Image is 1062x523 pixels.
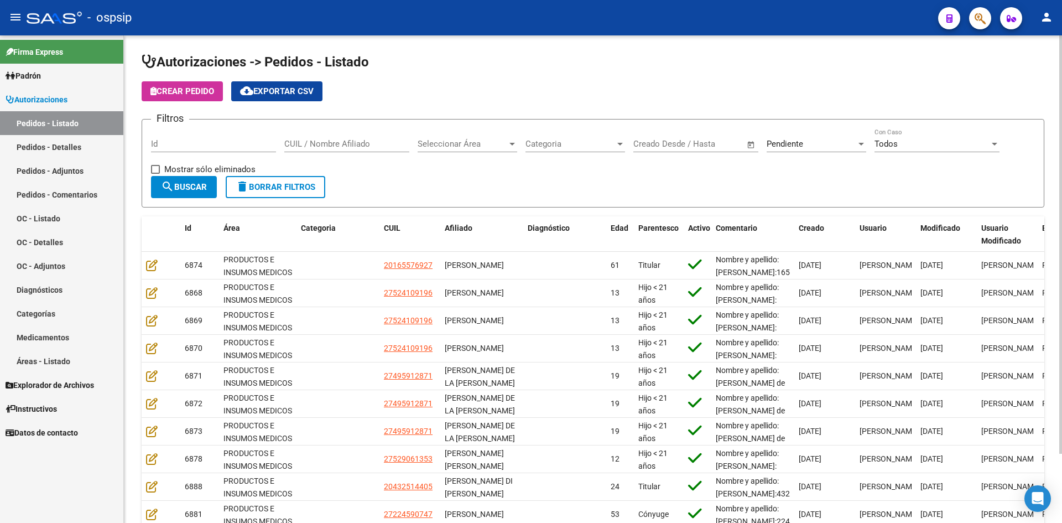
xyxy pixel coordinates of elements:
span: PRODUCTOS E INSUMOS MEDICOS [223,449,292,470]
span: [PERSON_NAME] DE LA [PERSON_NAME] [445,393,515,415]
datatable-header-cell: Creado [794,216,855,253]
span: PRODUCTOS E INSUMOS MEDICOS [223,366,292,387]
button: Open calendar [745,138,758,151]
span: 19 [611,371,619,380]
span: [PERSON_NAME] [445,344,504,353]
span: Hijo < 21 años [638,310,668,332]
span: [DATE] [799,427,821,436]
span: 19 [611,399,619,408]
span: [DATE] [799,344,821,353]
span: Área [223,224,240,232]
span: [PERSON_NAME] [981,454,1040,463]
span: [PERSON_NAME] [981,288,1040,297]
span: Hijo < 21 años [638,393,668,415]
span: 27524109196 [384,344,433,353]
span: [PERSON_NAME] [860,288,919,297]
span: Hijo < 21 años [638,421,668,443]
span: 27524109196 [384,288,433,297]
span: [DATE] [920,510,943,519]
mat-icon: delete [236,180,249,193]
span: [DATE] [920,344,943,353]
span: [DATE] [799,288,821,297]
mat-icon: search [161,180,174,193]
span: [DATE] [799,316,821,325]
span: 6872 [185,399,202,408]
span: Mostrar sólo eliminados [164,163,256,176]
span: 6870 [185,344,202,353]
datatable-header-cell: Modificado [916,216,977,253]
span: [PERSON_NAME] [860,261,919,270]
span: Modificado [920,224,960,232]
span: Explorador de Archivos [6,379,94,391]
mat-icon: menu [9,11,22,24]
span: [DATE] [799,371,821,380]
datatable-header-cell: Afiliado [440,216,523,253]
span: Cónyuge [638,510,669,519]
span: Datos de contacto [6,427,78,439]
span: Usuario [860,224,887,232]
datatable-header-cell: CUIL [379,216,440,253]
span: PRODUCTOS E INSUMOS MEDICOS [223,310,292,332]
span: Titular [638,261,660,270]
button: Crear Pedido [142,81,223,101]
span: [PERSON_NAME] [860,510,919,519]
datatable-header-cell: Usuario [855,216,916,253]
span: 27224590747 [384,510,433,519]
span: Buscar [161,182,207,192]
div: Open Intercom Messenger [1024,485,1051,512]
span: 6871 [185,371,202,380]
span: [PERSON_NAME] DI [PERSON_NAME] [445,477,513,498]
input: End date [679,139,733,149]
span: Usuario Modificado [981,224,1021,245]
datatable-header-cell: Id [180,216,219,253]
span: 6888 [185,482,202,491]
span: [PERSON_NAME] [860,371,919,380]
datatable-header-cell: Usuario Modificado [977,216,1038,253]
span: [DATE] [799,399,821,408]
span: 6878 [185,454,202,463]
span: [DATE] [920,454,943,463]
span: 6881 [185,510,202,519]
button: Exportar CSV [231,81,322,101]
span: 13 [611,288,619,297]
span: 20432514405 [384,482,433,491]
span: Afiliado [445,224,472,232]
span: Instructivos [6,403,57,415]
span: 24 [611,482,619,491]
span: [DATE] [920,316,943,325]
span: - ospsip [87,6,132,30]
span: [PERSON_NAME] [981,261,1040,270]
span: [PERSON_NAME] [445,288,504,297]
span: [DATE] [920,288,943,297]
span: [PERSON_NAME] [860,344,919,353]
span: Hijo < 21 años [638,338,668,360]
span: [PERSON_NAME] [981,427,1040,436]
span: Hijo < 21 años [638,449,668,470]
span: Borrar Filtros [236,182,315,192]
span: [DATE] [920,482,943,491]
span: Nombre y apellido: [PERSON_NAME] de la [PERSON_NAME]:49591287 Domicilio [STREET_ADDRESS][PERSON_N... [716,393,812,516]
span: [PERSON_NAME] [860,399,919,408]
span: CUIL [384,224,400,232]
span: 20165576927 [384,261,433,270]
span: Crear Pedido [150,86,214,96]
span: Pendiente [767,139,803,149]
span: [DATE] [920,261,943,270]
mat-icon: cloud_download [240,84,253,97]
span: [PERSON_NAME] [981,371,1040,380]
span: Nombre y apellido: [PERSON_NAME]: [PHONE_NUMBER] Teléfonos: [PHONE_NUMBER] [PERSON_NAME] (mamá) 1... [716,338,789,473]
span: 61 [611,261,619,270]
span: Exportar CSV [240,86,314,96]
span: PRODUCTOS E INSUMOS MEDICOS [223,283,292,304]
span: [PERSON_NAME] [445,261,504,270]
span: Hijo < 21 años [638,283,668,304]
span: PRODUCTOS E INSUMOS MEDICOS [223,477,292,498]
span: 27495912871 [384,427,433,436]
span: Activo [688,224,710,232]
span: PRODUCTOS E INSUMOS MEDICOS [223,338,292,360]
span: 53 [611,510,619,519]
span: Padrón [6,70,41,82]
span: Parentesco [638,224,679,232]
span: 27529061353 [384,454,433,463]
span: Firma Express [6,46,63,58]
